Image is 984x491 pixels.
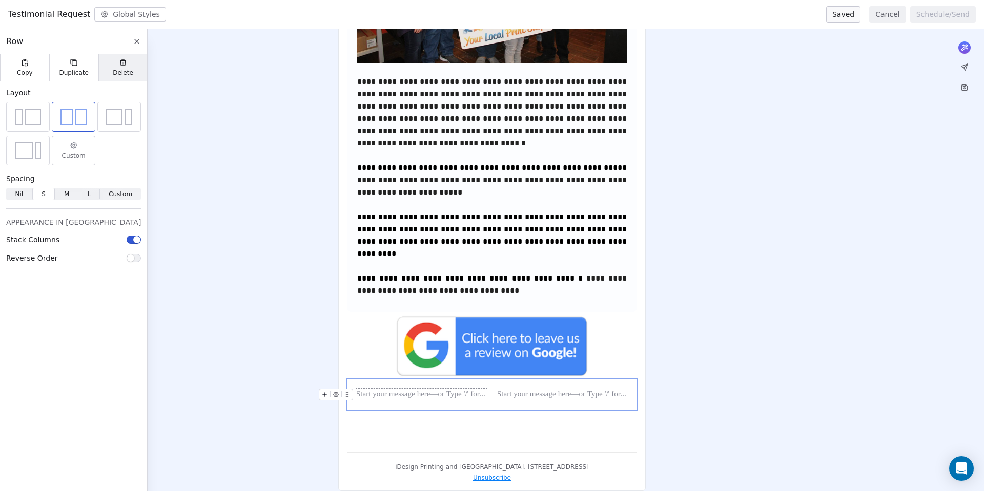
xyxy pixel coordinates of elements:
[113,69,133,77] span: Delete
[6,174,35,184] span: Spacing
[826,6,860,23] button: Saved
[869,6,906,23] button: Cancel
[949,456,974,481] div: Open Intercom Messenger
[15,189,23,199] span: Nil
[6,217,141,227] div: APPEARANCE IN [GEOGRAPHIC_DATA]
[6,88,31,98] span: Layout
[64,189,69,199] span: M
[62,152,86,160] span: Custom
[94,7,166,22] button: Global Styles
[109,189,132,199] span: Custom
[6,234,59,245] span: Stack Columns
[910,6,976,23] button: Schedule/Send
[17,69,33,77] span: Copy
[59,69,88,77] span: Duplicate
[6,35,23,48] span: Row
[88,189,91,199] span: L
[8,8,90,20] span: Testimonial Request
[6,253,58,263] span: Reverse Order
